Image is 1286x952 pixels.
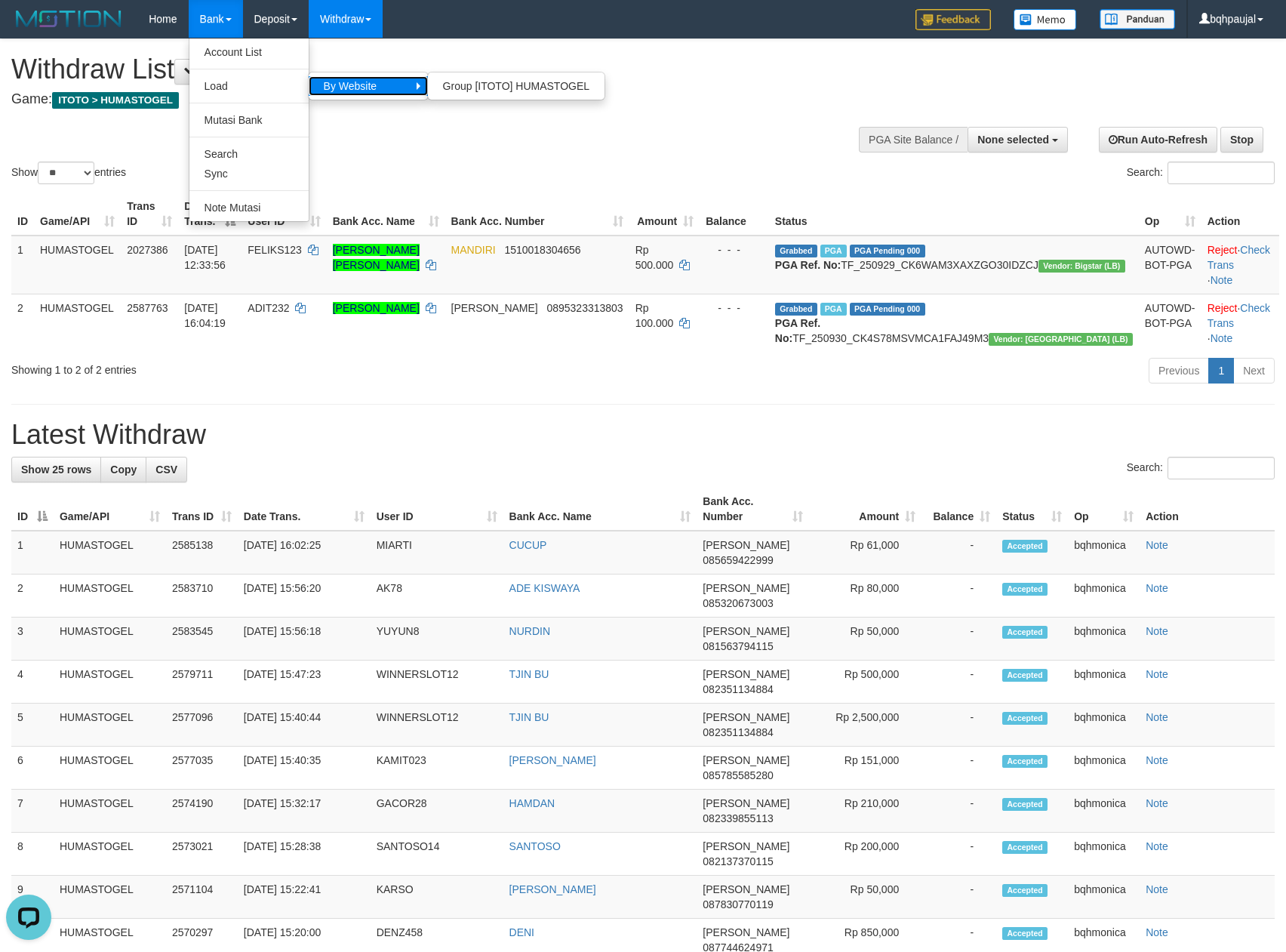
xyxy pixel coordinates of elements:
[11,92,842,107] h4: Game:
[54,704,166,747] td: HUMASTOGEL
[11,661,54,704] td: 4
[809,790,921,833] td: Rp 210,000
[775,245,817,257] span: Grabbed
[703,812,773,824] span: Copy 082339855113 to clipboard
[238,531,371,575] td: [DATE] 16:02:25
[1068,531,1140,575] td: bqhmonica
[445,193,629,236] th: Bank Acc. Number: activate to sort column ascending
[1233,358,1275,384] a: Next
[371,531,503,575] td: MIARTI
[371,575,503,618] td: AK78
[968,127,1068,153] button: None selected
[11,531,54,575] td: 1
[1038,260,1125,273] span: Vendor URL: https://dashboard.q2checkout.com/secure
[850,245,925,257] span: PGA Pending
[697,488,809,531] th: Bank Acc. Number: activate to sort column ascending
[703,883,789,895] span: [PERSON_NAME]
[238,833,371,876] td: [DATE] 15:28:38
[11,876,54,919] td: 9
[509,883,596,895] a: [PERSON_NAME]
[509,539,547,551] a: CUCUP
[166,661,238,704] td: 2579711
[921,575,996,618] td: -
[127,244,168,256] span: 2027386
[859,127,968,153] div: PGA Site Balance /
[54,747,166,790] td: HUMASTOGEL
[1201,193,1279,236] th: Action
[1002,626,1048,639] span: Accepted
[1146,883,1168,895] a: Note
[166,747,238,790] td: 2577035
[238,618,371,661] td: [DATE] 15:56:18
[775,303,817,316] span: Grabbed
[703,769,773,781] span: Copy 085785585280 to clipboard
[977,134,1049,146] span: None selected
[1149,358,1209,384] a: Previous
[34,236,121,294] td: HUMASTOGEL
[703,597,773,609] span: Copy 085320673003 to clipboard
[703,683,773,695] span: Copy 082351134884 to clipboard
[54,575,166,618] td: HUMASTOGEL
[1002,669,1048,682] span: Accepted
[127,302,168,314] span: 2587763
[809,575,921,618] td: Rp 80,000
[54,618,166,661] td: HUMASTOGEL
[1146,797,1168,809] a: Note
[238,704,371,747] td: [DATE] 15:40:44
[189,144,309,164] a: Search
[1002,841,1048,854] span: Accepted
[11,790,54,833] td: 7
[100,457,146,482] a: Copy
[703,582,789,594] span: [PERSON_NAME]
[371,747,503,790] td: KAMIT023
[635,244,674,271] span: Rp 500.000
[1068,488,1140,531] th: Op: activate to sort column ascending
[996,488,1068,531] th: Status: activate to sort column ascending
[6,6,51,51] button: Open LiveChat chat widget
[371,618,503,661] td: YUYUN8
[1208,302,1270,329] a: Check Trans
[769,236,1139,294] td: TF_250929_CK6WAM3XAXZGO30IDZCJ
[309,76,428,96] a: By Website
[178,193,242,236] th: Date Trans.: activate to sort column descending
[1146,582,1168,594] a: Note
[706,242,763,257] div: - - -
[1211,332,1233,344] a: Note
[184,244,226,271] span: [DATE] 12:33:56
[706,300,763,316] div: - - -
[11,162,126,184] label: Show entries
[428,76,605,96] a: Group [ITOTO] HUMASTOGEL
[1127,162,1275,184] label: Search:
[1002,755,1048,768] span: Accepted
[1146,539,1168,551] a: Note
[11,193,34,236] th: ID
[504,244,580,256] span: Copy 1510018304656 to clipboard
[1208,244,1270,271] a: Check Trans
[110,464,137,476] span: Copy
[1168,457,1275,479] input: Search:
[809,876,921,919] td: Rp 50,000
[509,711,549,723] a: TJIN BU
[248,302,289,314] span: ADIT232
[333,244,420,271] a: [PERSON_NAME] [PERSON_NAME]
[809,531,921,575] td: Rp 61,000
[238,575,371,618] td: [DATE] 15:56:20
[189,76,309,96] a: Load
[1140,488,1275,531] th: Action
[371,833,503,876] td: SANTOSO14
[155,464,177,476] span: CSV
[1146,926,1168,938] a: Note
[703,797,789,809] span: [PERSON_NAME]
[1139,236,1201,294] td: AUTOWD-BOT-PGA
[509,926,534,938] a: DENI
[11,294,34,352] td: 2
[703,926,789,938] span: [PERSON_NAME]
[1208,244,1238,256] a: Reject
[38,162,94,184] select: Showentries
[921,747,996,790] td: -
[1068,876,1140,919] td: bqhmonica
[1146,711,1168,723] a: Note
[809,704,921,747] td: Rp 2,500,000
[248,244,302,256] span: FELIKS123
[1220,127,1263,153] a: Stop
